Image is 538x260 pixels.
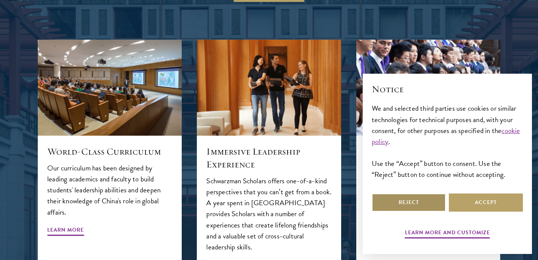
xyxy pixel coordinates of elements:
[405,228,490,240] button: Learn more and customize
[372,83,523,96] h2: Notice
[47,145,172,158] h5: World-Class Curriculum
[47,225,84,237] span: Learn More
[372,193,446,212] button: Reject
[372,125,520,147] a: cookie policy
[206,145,331,171] h5: Immersive Leadership Experience
[449,193,523,212] button: Accept
[206,175,331,252] p: Schwarzman Scholars offers one-of-a-kind perspectives that you can’t get from a book. A year spen...
[47,162,172,217] p: Our curriculum has been designed by leading academics and faculty to build students' leadership a...
[372,103,523,180] div: We and selected third parties use cookies or similar technologies for technical purposes and, wit...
